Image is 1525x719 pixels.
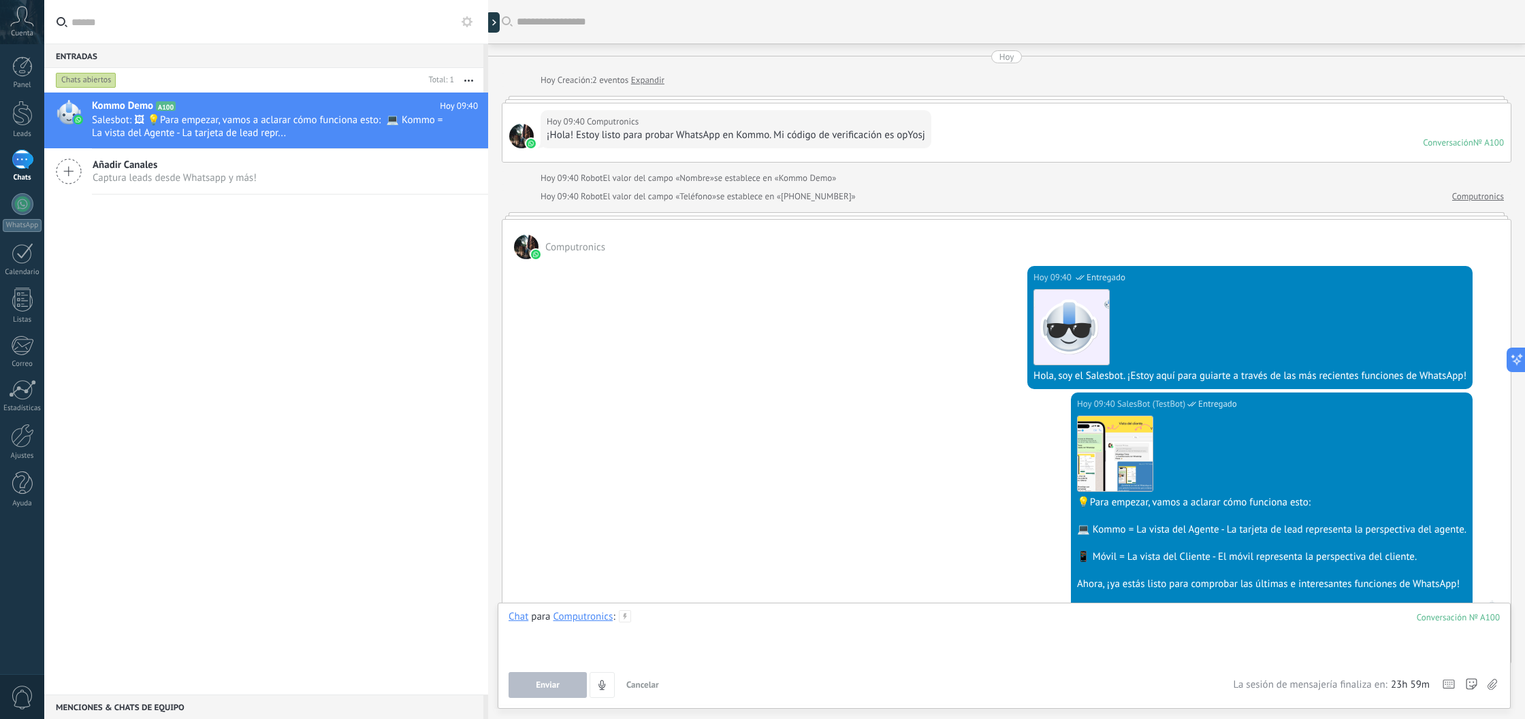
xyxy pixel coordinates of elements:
[11,29,33,38] span: Cuenta
[1077,550,1466,564] div: 📱 Móvil = La vista del Cliente - El móvil representa la perspectiva del cliente.
[1233,678,1387,692] span: La sesión de mensajería finaliza en:
[547,129,925,142] div: ¡Hola! Estoy listo para probar WhatsApp en Kommo. Mi código de verificación es opYosj
[1391,678,1430,692] span: 23h 59m
[156,101,176,111] span: A100
[3,130,42,139] div: Leads
[1087,271,1125,284] span: Entregado
[3,268,42,277] div: Calendario
[509,124,534,148] span: Computronics
[999,50,1014,63] div: Hoy
[1417,612,1500,623] div: 100
[547,115,587,129] div: Hoy 09:40
[603,171,714,185] span: El valor del campo «Nombre»
[3,360,42,369] div: Correo
[1198,397,1237,411] span: Entregado
[92,99,153,113] span: Kommo Demo
[423,73,454,87] div: Total: 1
[93,171,257,184] span: Captura leads desde Whatsapp y más!
[541,171,581,185] div: Hoy 09:40
[716,190,856,203] span: se establece en «[PHONE_NUMBER]»
[531,250,541,259] img: waba.svg
[3,499,42,508] div: Ayuda
[1077,397,1117,411] div: Hoy 09:40
[56,72,116,88] div: Chats abiertos
[3,173,42,182] div: Chats
[454,68,483,93] button: Más
[1078,416,1153,491] img: 66b9502d-7874-4f3d-b228-5f09509aab03
[486,12,500,33] div: Mostrar
[541,190,581,203] div: Hoy 09:40
[581,172,603,184] span: Robot
[531,610,550,624] span: para
[1479,600,1504,624] span: SalesBot
[3,316,42,324] div: Listas
[3,404,42,413] div: Estadísticas
[1033,369,1466,383] div: Hola, soy el Salesbot. ¡Estoy aquí para guiarte a través de las más recientes funciones de WhatsApp!
[536,680,560,690] span: Enviar
[1423,137,1473,148] div: Conversación
[514,235,539,259] span: Computronics
[553,610,613,622] div: Computronics
[545,241,605,254] span: Computronics
[581,190,603,202] span: Robot
[631,73,664,87] a: Expandir
[93,158,257,171] span: Añadir Canales
[3,452,42,461] div: Ajustes
[621,672,664,698] button: Cancelar
[1077,496,1466,509] div: 💡Para empezar, vamos a aclarar cómo funciona esto:
[1233,678,1430,692] div: La sesión de mensajería finaliza en
[3,219,42,232] div: WhatsApp
[1077,523,1466,537] div: 💻 Kommo = La vista del Agente - La tarjeta de lead representa la perspectiva del agente.
[74,115,83,124] img: waba.svg
[440,99,478,113] span: Hoy 09:40
[626,679,659,690] span: Cancelar
[613,610,615,624] span: :
[1452,190,1504,203] a: Computronics
[1033,271,1074,284] div: Hoy 09:40
[587,115,639,129] span: Computronics
[526,139,536,148] img: waba.svg
[592,73,628,87] span: 2 eventos
[3,81,42,90] div: Panel
[44,93,488,148] a: Kommo Demo A100 Hoy 09:40 Salesbot: 🖼 💡Para empezar, vamos a aclarar cómo funciona esto: 💻 Kommo ...
[1473,137,1504,148] div: № A100
[509,672,587,698] button: Enviar
[1034,290,1109,365] img: 183.png
[541,73,664,87] div: Creación:
[92,114,452,139] span: Salesbot: 🖼 💡Para empezar, vamos a aclarar cómo funciona esto: 💻 Kommo = La vista del Agente - La...
[1117,397,1185,411] span: SalesBot (TestBot)
[1077,578,1466,591] div: Ahora, ¡ya estás listo para comprobar las últimas e interesantes funciones de WhatsApp!
[541,73,558,87] div: Hoy
[44,44,483,68] div: Entradas
[44,695,483,719] div: Menciones & Chats de equipo
[714,171,836,185] span: se establece en «Kommo Demo»
[603,190,717,203] span: El valor del campo «Teléfono»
